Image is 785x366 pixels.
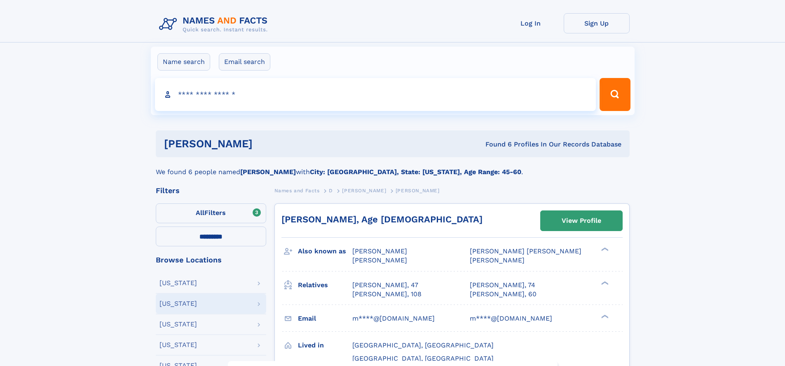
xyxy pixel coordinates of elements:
[240,168,296,176] b: [PERSON_NAME]
[219,53,270,71] label: Email search
[498,13,564,33] a: Log In
[342,185,386,196] a: [PERSON_NAME]
[352,341,494,349] span: [GEOGRAPHIC_DATA], [GEOGRAPHIC_DATA]
[600,78,630,111] button: Search Button
[159,300,197,307] div: [US_STATE]
[562,211,601,230] div: View Profile
[599,280,609,286] div: ❯
[329,188,333,194] span: D
[159,321,197,328] div: [US_STATE]
[342,188,386,194] span: [PERSON_NAME]
[470,247,581,255] span: [PERSON_NAME] [PERSON_NAME]
[352,256,407,264] span: [PERSON_NAME]
[159,280,197,286] div: [US_STATE]
[352,354,494,362] span: [GEOGRAPHIC_DATA], [GEOGRAPHIC_DATA]
[156,256,266,264] div: Browse Locations
[274,185,320,196] a: Names and Facts
[470,290,537,299] a: [PERSON_NAME], 60
[541,211,622,231] a: View Profile
[352,290,422,299] a: [PERSON_NAME], 108
[298,338,352,352] h3: Lived in
[470,281,535,290] a: [PERSON_NAME], 74
[564,13,630,33] a: Sign Up
[369,140,621,149] div: Found 6 Profiles In Our Records Database
[599,314,609,319] div: ❯
[470,256,525,264] span: [PERSON_NAME]
[156,13,274,35] img: Logo Names and Facts
[164,139,369,149] h1: [PERSON_NAME]
[329,185,333,196] a: D
[396,188,440,194] span: [PERSON_NAME]
[156,157,630,177] div: We found 6 people named with .
[157,53,210,71] label: Name search
[155,78,596,111] input: search input
[310,168,521,176] b: City: [GEOGRAPHIC_DATA], State: [US_STATE], Age Range: 45-60
[599,247,609,252] div: ❯
[352,281,418,290] a: [PERSON_NAME], 47
[159,342,197,348] div: [US_STATE]
[298,312,352,326] h3: Email
[156,203,266,223] label: Filters
[281,214,483,224] a: [PERSON_NAME], Age [DEMOGRAPHIC_DATA]
[298,278,352,292] h3: Relatives
[156,187,266,194] div: Filters
[196,209,204,217] span: All
[298,244,352,258] h3: Also known as
[352,247,407,255] span: [PERSON_NAME]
